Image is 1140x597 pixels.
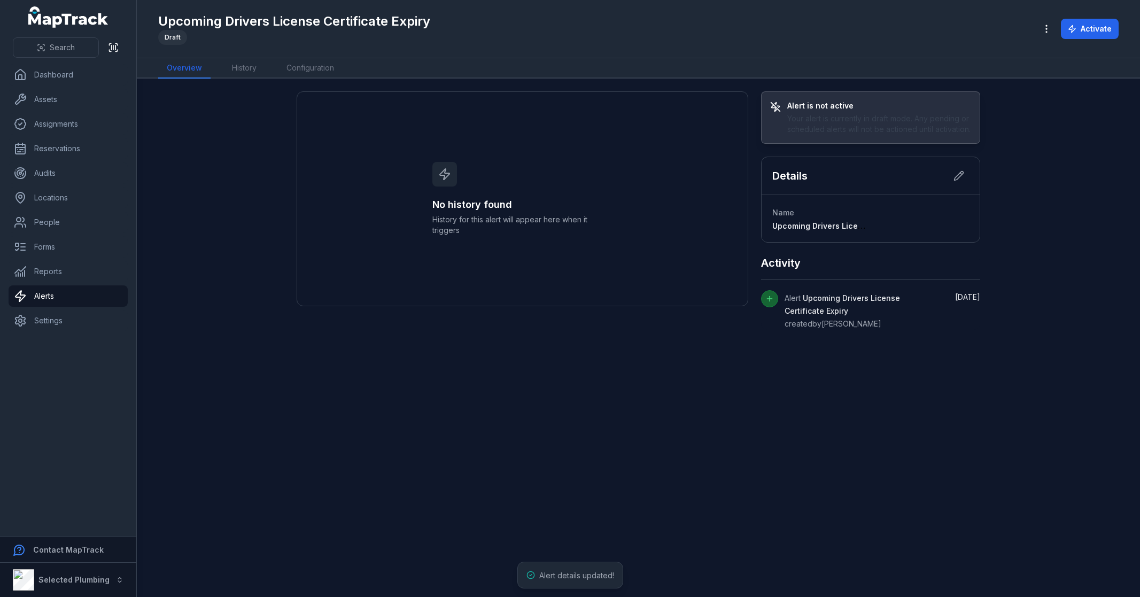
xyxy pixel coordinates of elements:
span: History for this alert will appear here when it triggers [432,214,612,236]
h2: Details [772,168,808,183]
a: People [9,212,128,233]
span: [DATE] [955,292,980,301]
h2: Activity [761,255,801,270]
a: History [223,58,265,79]
span: Alert created by [PERSON_NAME] [785,293,900,328]
h3: Alert is not active [787,100,972,111]
a: Assignments [9,113,128,135]
a: Configuration [278,58,343,79]
a: Alerts [9,285,128,307]
span: Upcoming Drivers License Certificate Expiry [785,293,900,315]
div: Your alert is currently in draft mode. Any pending or scheduled alerts will not be actioned until... [787,113,972,135]
h3: No history found [432,197,612,212]
a: Reservations [9,138,128,159]
span: Alert details updated! [539,571,614,580]
a: Reports [9,261,128,282]
span: Search [50,42,75,53]
span: Name [772,208,794,217]
strong: Contact MapTrack [33,545,104,554]
strong: Selected Plumbing [38,575,110,584]
a: Overview [158,58,211,79]
a: MapTrack [28,6,108,28]
a: Assets [9,89,128,110]
a: Locations [9,187,128,208]
span: Upcoming Drivers License Certificate Expiry [772,221,940,230]
button: Search [13,37,99,58]
h1: Upcoming Drivers License Certificate Expiry [158,13,430,30]
a: Audits [9,162,128,184]
time: 8/18/2025, 1:22:30 PM [955,292,980,301]
button: Activate [1061,19,1119,39]
a: Forms [9,236,128,258]
a: Dashboard [9,64,128,86]
a: Settings [9,310,128,331]
div: Draft [158,30,187,45]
